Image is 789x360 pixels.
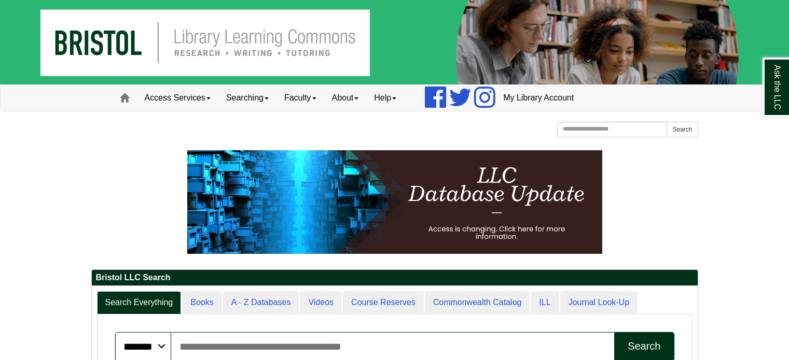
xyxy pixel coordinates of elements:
[628,340,660,352] div: Search
[97,291,182,314] a: Search Everything
[495,85,582,111] a: My Library Account
[187,150,602,254] img: HTML tutorial
[182,291,222,314] a: Books
[324,85,367,111] a: About
[218,85,276,111] a: Searching
[137,85,218,111] a: Access Services
[366,85,404,111] a: Help
[425,291,530,314] a: Commonwealth Catalog
[223,291,299,314] a: A - Z Databases
[276,85,324,111] a: Faculty
[531,291,559,314] a: ILL
[343,291,424,314] a: Course Reserves
[92,270,698,286] h2: Bristol LLC Search
[667,122,698,137] button: Search
[300,291,342,314] a: Videos
[560,291,638,314] a: Journal Look-Up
